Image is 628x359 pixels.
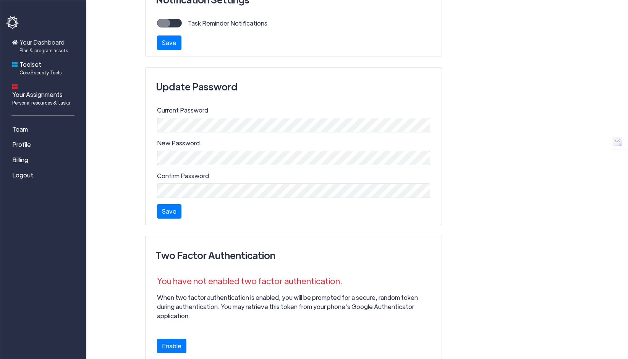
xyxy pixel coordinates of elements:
a: Your AssignmentsPersonal resources & tasks [6,79,83,109]
span: Billing [12,155,28,164]
a: Billing [6,152,83,167]
span: Core Security Tools [19,69,62,76]
span: Team [12,125,28,134]
label: Confirm Password [157,171,209,180]
span: Your Dashboard [19,38,68,54]
label: New Password [157,138,200,148]
span: Plan & program assets [19,47,68,54]
span: Logout [12,171,33,180]
button: Save [157,204,181,219]
h3: Update Password [156,77,431,96]
img: home-icon.svg [12,40,18,45]
span: Profile [12,140,31,149]
label: Task Reminder Notifications [182,19,267,28]
h3: Two Factor Authentication [156,246,431,265]
img: havoc-shield-logo-white.png [6,16,20,29]
p: You have not enabled two factor authentication. [157,274,430,287]
label: Current Password [157,106,208,115]
img: foundations-icon.svg [12,62,18,67]
a: Team [6,122,83,137]
span: Your Assignments [12,90,70,106]
button: Save [157,35,181,50]
img: dashboard-icon.svg [12,84,18,89]
a: Your DashboardPlan & program assets [6,35,83,57]
a: Logout [6,167,83,183]
a: Profile [6,137,83,152]
span: Personal resources & tasks [12,99,70,106]
button: Enable [157,339,186,353]
a: ToolsetCore Security Tools [6,57,83,79]
span: Toolset [19,60,62,76]
p: When two factor authentication is enabled, you will be prompted for a secure, random token during... [157,293,430,320]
